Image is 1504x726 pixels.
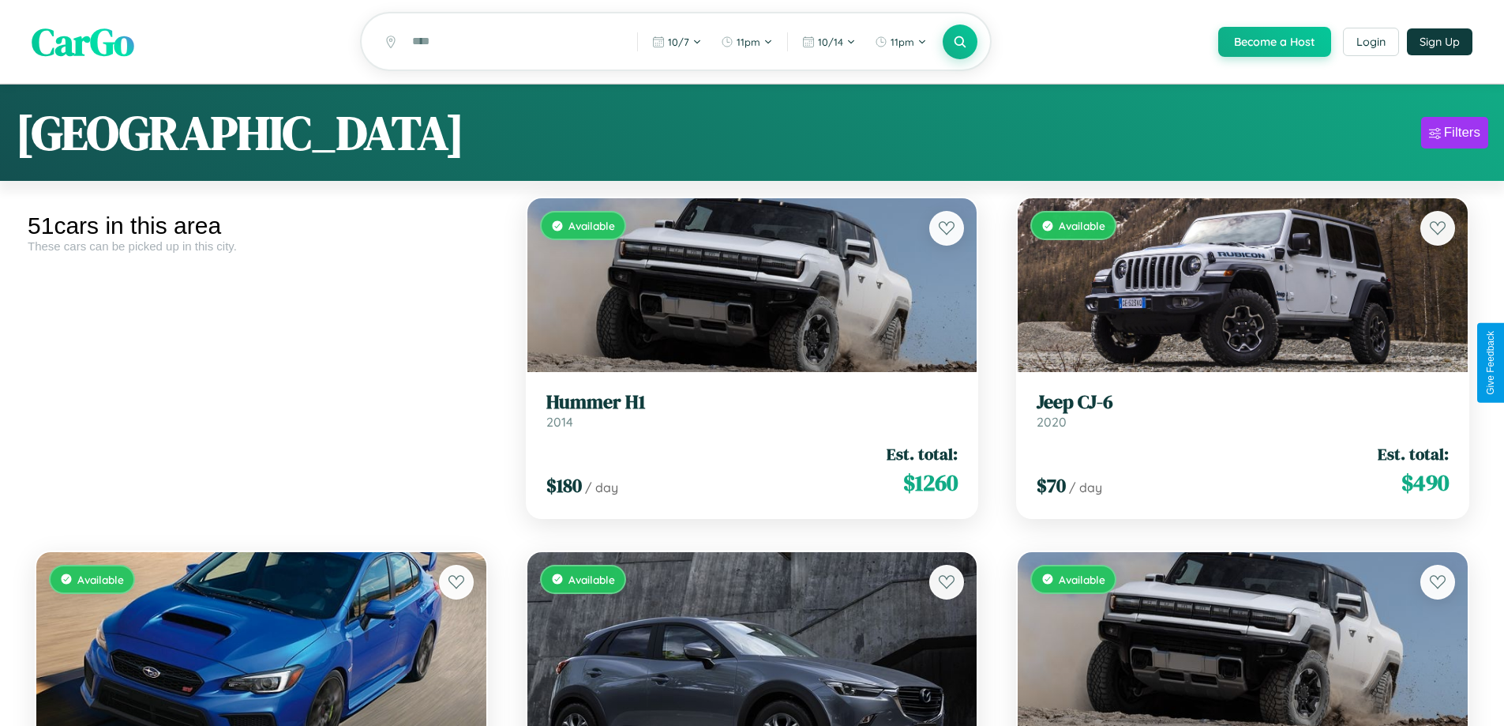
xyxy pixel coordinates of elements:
[77,573,124,586] span: Available
[1059,573,1105,586] span: Available
[887,442,958,465] span: Est. total:
[32,16,134,68] span: CarGo
[1444,125,1480,141] div: Filters
[546,414,573,430] span: 2014
[568,573,615,586] span: Available
[867,29,935,55] button: 11pm
[1401,467,1449,498] span: $ 490
[1037,391,1449,414] h3: Jeep CJ-6
[28,213,495,239] div: 51 cars in this area
[1407,28,1472,55] button: Sign Up
[568,219,615,232] span: Available
[713,29,781,55] button: 11pm
[585,480,618,495] span: / day
[1037,391,1449,430] a: Jeep CJ-62020
[546,472,582,498] span: $ 180
[1037,414,1067,430] span: 2020
[1343,28,1399,56] button: Login
[546,391,958,430] a: Hummer H12014
[644,29,710,55] button: 10/7
[1378,442,1449,465] span: Est. total:
[818,36,843,48] span: 10 / 14
[1037,472,1066,498] span: $ 70
[1485,331,1496,395] div: Give Feedback
[1421,117,1488,149] button: Filters
[1069,480,1102,495] span: / day
[16,100,464,165] h1: [GEOGRAPHIC_DATA]
[903,467,958,498] span: $ 1260
[28,239,495,253] div: These cars can be picked up in this city.
[668,36,689,48] span: 10 / 7
[737,36,760,48] span: 11pm
[794,29,864,55] button: 10/14
[891,36,914,48] span: 11pm
[1059,219,1105,232] span: Available
[546,391,958,414] h3: Hummer H1
[1218,27,1331,57] button: Become a Host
